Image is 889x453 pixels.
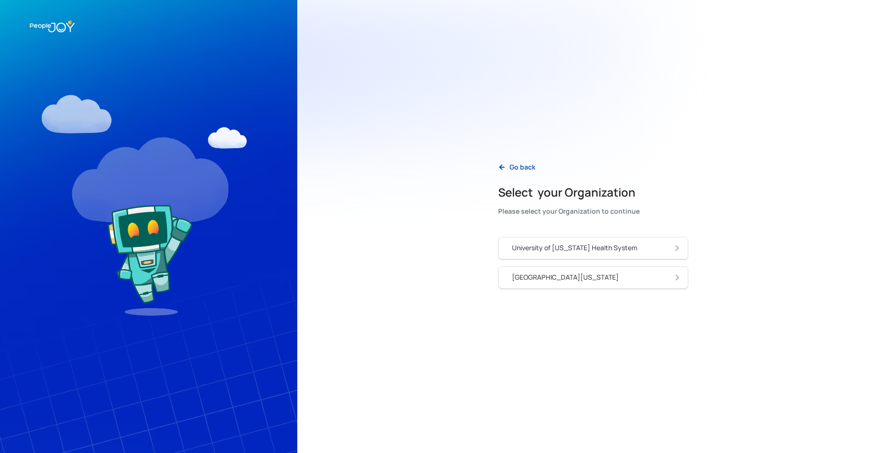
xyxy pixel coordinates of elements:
[512,273,619,282] div: [GEOGRAPHIC_DATA][US_STATE]
[512,243,637,253] div: University of [US_STATE] Health System
[498,205,640,218] div: Please select your Organization to continue
[491,158,543,177] a: Go back
[498,185,640,200] h2: Select your Organization
[498,237,688,259] a: University of [US_STATE] Health System
[498,266,688,289] a: [GEOGRAPHIC_DATA][US_STATE]
[510,162,535,172] div: Go back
